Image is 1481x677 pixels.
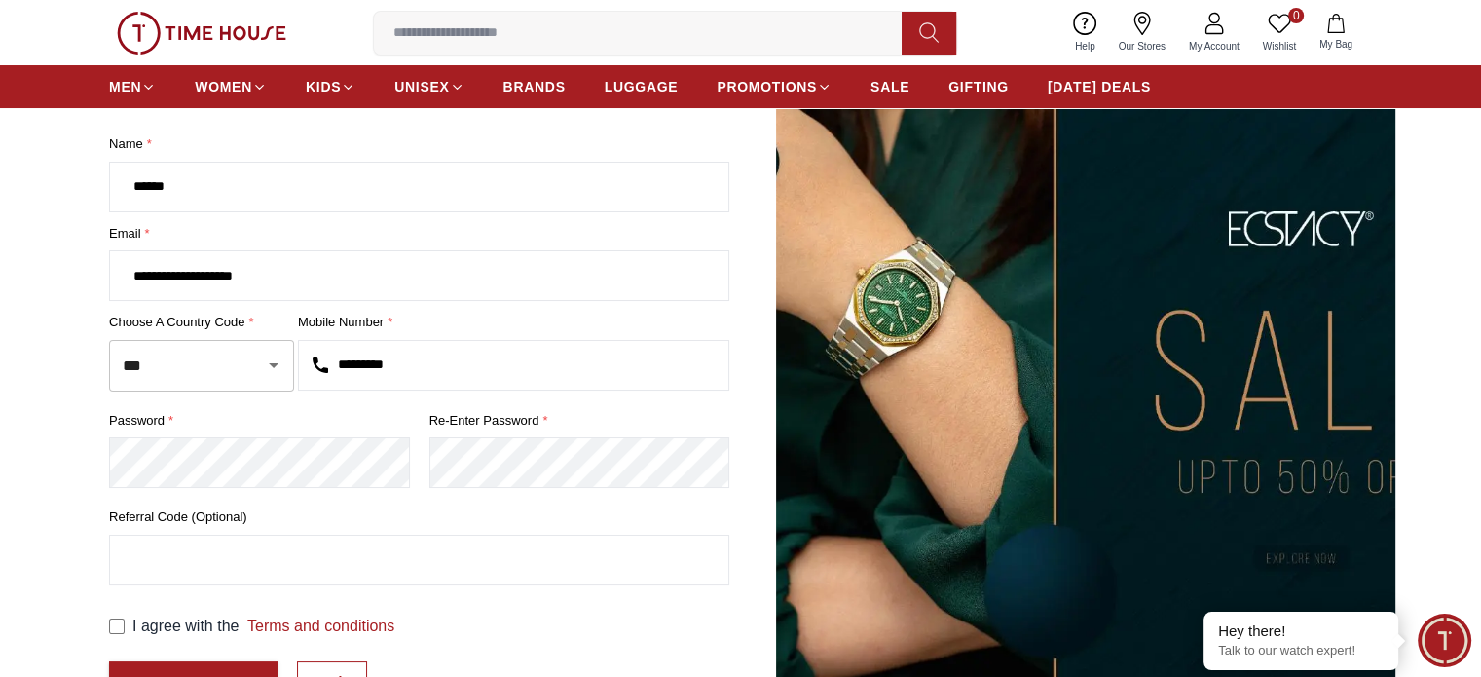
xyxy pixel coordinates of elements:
label: Mobile Number [298,313,729,332]
label: Name [109,134,729,154]
span: My Bag [1312,37,1360,52]
img: ... [117,12,286,55]
span: GIFTING [948,77,1009,96]
a: KIDS [306,69,355,104]
span: 0 [1288,8,1304,23]
a: WOMEN [195,69,267,104]
button: Open [260,352,287,379]
a: PROMOTIONS [717,69,832,104]
a: Terms and conditions [239,618,394,634]
label: I agree with the [132,615,394,638]
span: My Account [1181,39,1247,54]
p: Talk to our watch expert! [1218,643,1384,659]
a: Our Stores [1107,8,1177,57]
span: MEN [109,77,141,96]
div: Chat Widget [1418,614,1471,667]
span: LUGGAGE [605,77,679,96]
label: Email [109,224,729,244]
span: KIDS [306,77,341,96]
a: Help [1063,8,1107,57]
a: [DATE] DEALS [1048,69,1151,104]
a: SALE [870,69,909,104]
span: PROMOTIONS [717,77,817,96]
a: GIFTING [948,69,1009,104]
span: Our Stores [1111,39,1173,54]
a: LUGGAGE [605,69,679,104]
label: password [109,411,410,431]
a: BRANDS [503,69,566,104]
a: UNISEX [394,69,463,104]
span: Help [1067,39,1103,54]
span: Wishlist [1255,39,1304,54]
span: SALE [870,77,909,96]
div: Hey there! [1218,621,1384,641]
a: 0Wishlist [1251,8,1308,57]
span: UNISEX [394,77,449,96]
span: WOMEN [195,77,252,96]
span: BRANDS [503,77,566,96]
button: My Bag [1308,10,1364,56]
label: Re-enter Password [429,411,730,431]
label: Choose a country code [109,313,294,332]
a: MEN [109,69,156,104]
span: [DATE] DEALS [1048,77,1151,96]
label: Referral Code (Optional) [109,508,729,527]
